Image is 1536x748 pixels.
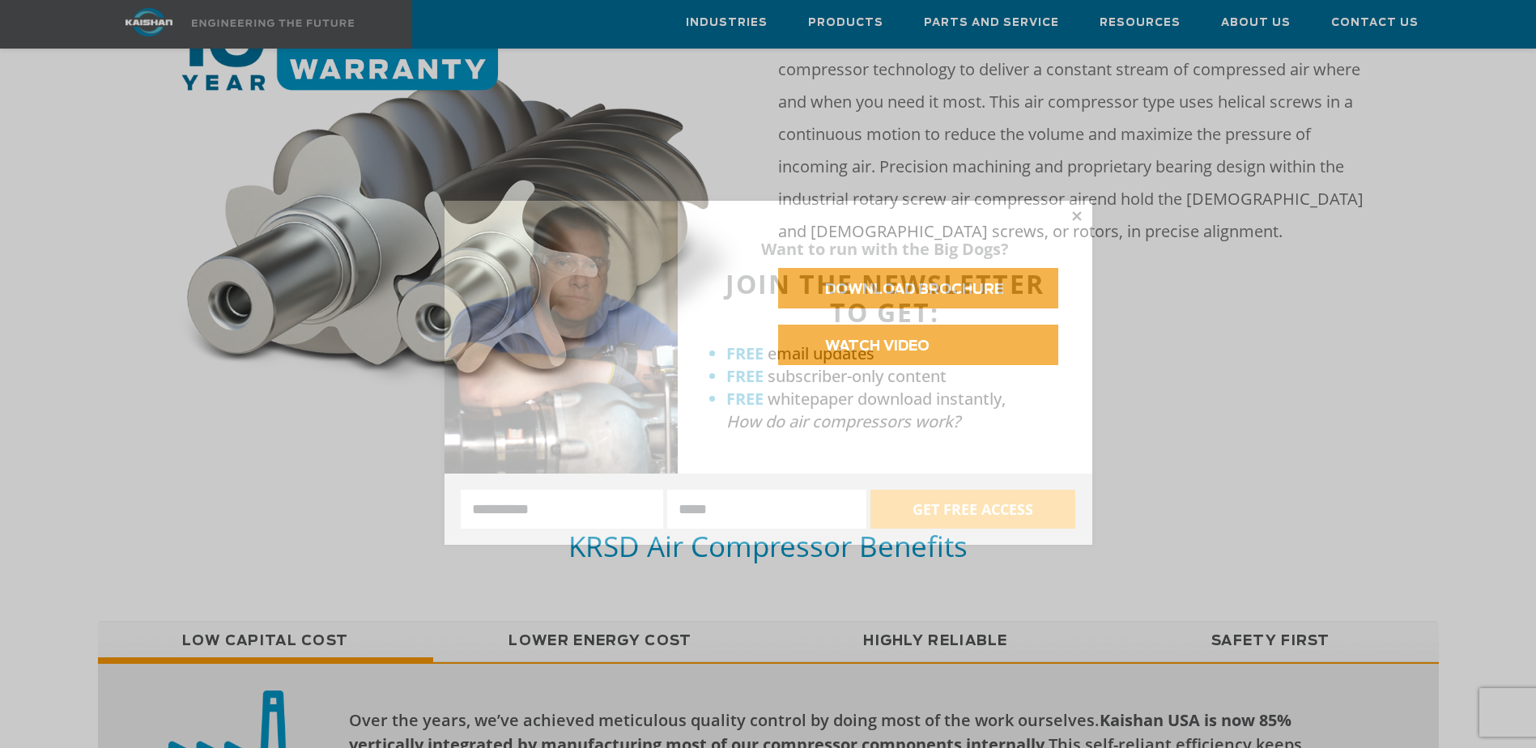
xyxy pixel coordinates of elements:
[726,388,764,410] strong: FREE
[768,342,874,364] span: email updates
[667,490,866,529] input: Email
[768,388,1006,410] span: whitepaper download instantly,
[1070,209,1084,223] button: Close
[461,490,664,529] input: Name:
[726,410,960,432] em: How do air compressors work?
[725,266,1045,329] span: JOIN THE NEWSLETTER TO GET:
[768,365,947,387] span: subscriber-only content
[726,365,764,387] strong: FREE
[726,342,764,364] strong: FREE
[761,238,1009,260] strong: Want to run with the Big Dogs?
[870,490,1075,529] button: GET FREE ACCESS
